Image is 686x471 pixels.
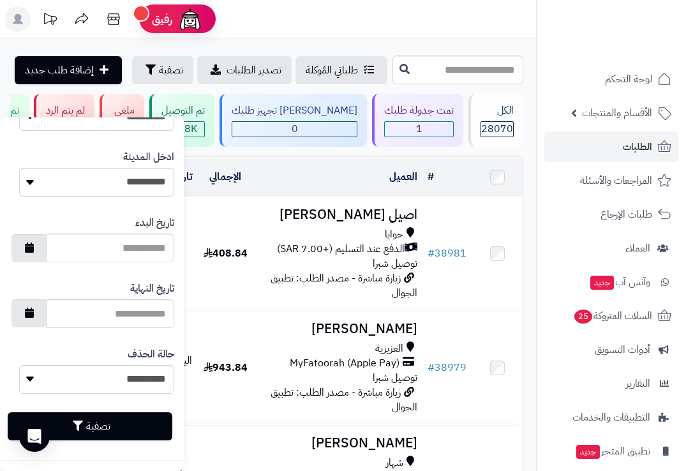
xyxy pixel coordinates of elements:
[590,276,614,290] span: جديد
[258,436,417,451] h3: [PERSON_NAME]
[147,94,217,147] a: تم التوصيل 23.8K
[132,56,193,84] button: تصفية
[271,271,417,301] span: زيارة مباشرة - مصدر الطلب: تطبيق الجوال
[306,63,358,78] span: طلباتي المُوكلة
[385,122,453,137] span: 1
[572,408,650,426] span: التطبيقات والخدمات
[204,360,248,375] span: 943.84
[384,103,454,118] div: تمت جدولة طلبك
[600,206,652,223] span: طلبات الإرجاع
[544,267,678,297] a: وآتس آبجديد
[605,70,652,88] span: لوحة التحكم
[428,360,435,375] span: #
[544,131,678,162] a: الطلبات
[428,360,466,375] a: #38979
[544,64,678,94] a: لوحة التحكم
[574,310,592,324] span: 25
[258,322,417,336] h3: [PERSON_NAME]
[8,412,172,440] button: تصفية
[31,94,97,147] a: لم يتم الرد 0
[15,56,122,84] a: إضافة طلب جديد
[19,421,50,452] div: Open Intercom Messenger
[25,63,94,78] span: إضافة طلب جديد
[573,307,652,325] span: السلات المتروكة
[290,356,399,371] span: MyFatoorah (Apple Pay)
[428,246,435,261] span: #
[386,456,403,470] span: شهار
[277,242,405,257] span: الدفع عند التسليم (+7.00 SAR)
[626,375,650,392] span: التقارير
[544,368,678,399] a: التقارير
[232,122,357,137] span: 0
[161,103,205,118] div: تم التوصيل
[177,6,203,32] img: ai-face.png
[582,104,652,122] span: الأقسام والمنتجات
[580,172,652,190] span: المراجعات والأسئلة
[34,6,66,35] a: تحديثات المنصة
[544,301,678,331] a: السلات المتروكة25
[625,239,650,257] span: العملاء
[227,63,281,78] span: تصدير الطلبات
[544,165,678,196] a: المراجعات والأسئلة
[271,385,417,415] span: زيارة مباشرة - مصدر الطلب: تطبيق الجوال
[481,122,513,137] span: 28070
[130,281,174,296] label: تاريخ النهاية
[123,150,174,165] label: ادخل المدينة
[544,334,678,365] a: أدوات التسويق
[204,246,248,261] span: 408.84
[428,246,466,261] a: #38981
[589,273,650,291] span: وآتس آب
[575,442,650,460] span: تطبيق المتجر
[197,56,292,84] a: تصدير الطلبات
[369,94,466,147] a: تمت جدولة طلبك 1
[544,233,678,264] a: العملاء
[481,103,514,118] div: الكل
[152,11,172,27] span: رفيق
[209,169,241,184] a: الإجمالي
[232,103,357,118] div: [PERSON_NAME] تجهيز طلبك
[112,103,135,118] div: ملغي
[385,227,403,242] span: حوايا
[159,63,183,78] span: تصفية
[258,207,417,222] h3: اصيل [PERSON_NAME]
[128,347,174,362] label: حالة الحذف
[97,94,147,147] a: ملغي 3.9K
[295,56,387,84] a: طلباتي المُوكلة
[373,370,417,385] span: توصيل شبرا
[373,256,417,271] span: توصيل شبرا
[466,94,526,147] a: الكل28070
[544,199,678,230] a: طلبات الإرجاع
[428,169,434,184] a: #
[375,341,403,356] span: العزيزية
[389,169,417,184] a: العميل
[135,216,174,230] label: تاريخ البدء
[595,341,650,359] span: أدوات التسويق
[46,103,85,118] div: لم يتم الرد
[544,402,678,433] a: التطبيقات والخدمات
[576,445,600,459] span: جديد
[623,138,652,156] span: الطلبات
[217,94,369,147] a: [PERSON_NAME] تجهيز طلبك 0
[544,436,678,467] a: تطبيق المتجرجديد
